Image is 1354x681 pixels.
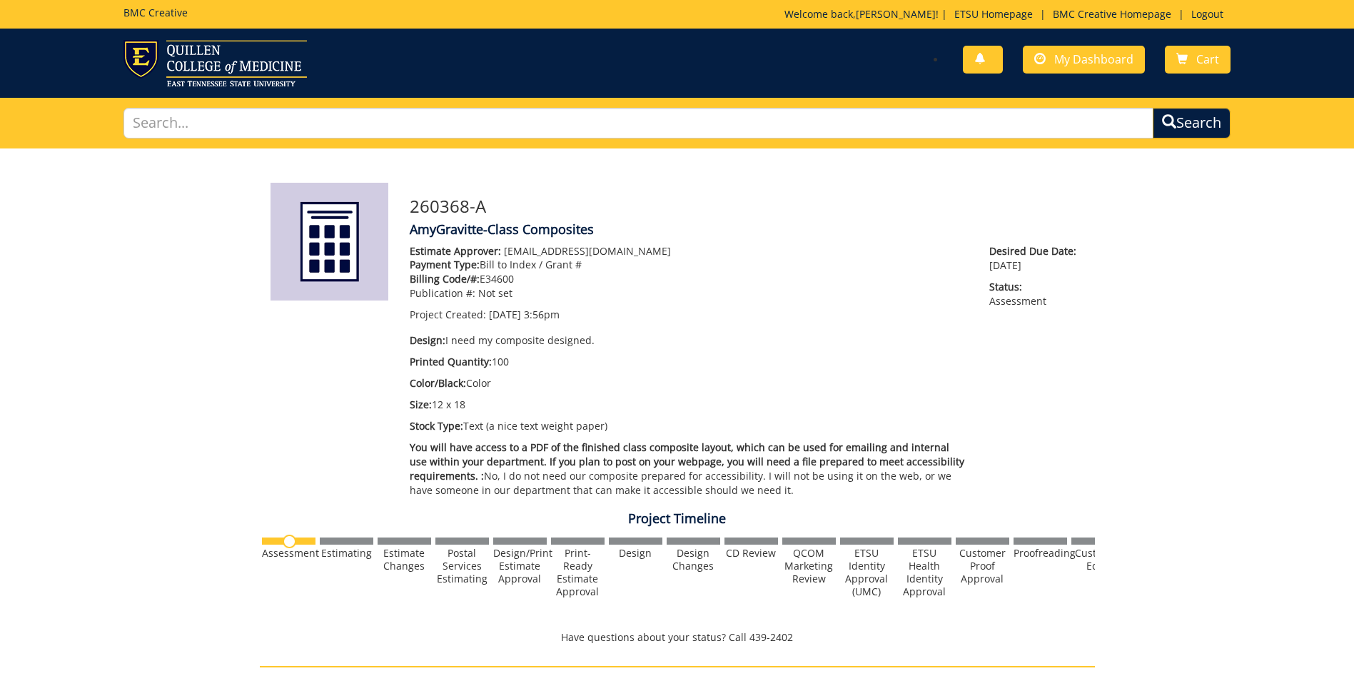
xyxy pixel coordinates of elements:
span: Not set [478,286,512,300]
p: 100 [410,355,969,369]
a: Logout [1184,7,1231,21]
img: Product featured image [271,183,388,301]
div: Estimating [320,547,373,560]
a: ETSU Homepage [947,7,1040,21]
div: Customer Proof Approval [956,547,1009,585]
span: Estimate Approver: [410,244,501,258]
div: Customer Edits [1071,547,1125,572]
p: Color [410,376,969,390]
p: [DATE] [989,244,1083,273]
a: BMC Creative Homepage [1046,7,1178,21]
div: Estimate Changes [378,547,431,572]
span: Project Created: [410,308,486,321]
p: Text (a nice text weight paper) [410,419,969,433]
h4: Project Timeline [260,512,1095,526]
p: I need my composite designed. [410,333,969,348]
span: You will have access to a PDF of the finished class composite layout, which can be used for email... [410,440,964,483]
p: Assessment [989,280,1083,308]
div: ETSU Identity Approval (UMC) [840,547,894,598]
span: [DATE] 3:56pm [489,308,560,321]
button: Search [1153,108,1231,138]
h4: AmyGravitte-Class Composites [410,223,1084,237]
div: Proofreading [1014,547,1067,560]
p: Welcome back, ! | | | [784,7,1231,21]
span: Size: [410,398,432,411]
h3: 260368-A [410,197,1084,216]
div: ETSU Health Identity Approval [898,547,951,598]
span: Publication #: [410,286,475,300]
div: QCOM Marketing Review [782,547,836,585]
div: Design [609,547,662,560]
p: 12 x 18 [410,398,969,412]
span: Design: [410,333,445,347]
span: Cart [1196,51,1219,67]
span: Desired Due Date: [989,244,1083,258]
p: Have questions about your status? Call 439-2402 [260,630,1095,645]
p: Bill to Index / Grant # [410,258,969,272]
span: Payment Type: [410,258,480,271]
span: Billing Code/#: [410,272,480,286]
h5: BMC Creative [123,7,188,18]
span: Color/Black: [410,376,466,390]
p: No, I do not need our composite prepared for accessibility. I will not be using it on the web, or... [410,440,969,498]
a: [PERSON_NAME] [856,7,936,21]
div: Print-Ready Estimate Approval [551,547,605,598]
a: Cart [1165,46,1231,74]
div: Postal Services Estimating [435,547,489,585]
span: Stock Type: [410,419,463,433]
input: Search... [123,108,1153,138]
a: My Dashboard [1023,46,1145,74]
p: E34600 [410,272,969,286]
img: no [283,535,296,548]
div: CD Review [724,547,778,560]
span: Status: [989,280,1083,294]
p: [EMAIL_ADDRESS][DOMAIN_NAME] [410,244,969,258]
img: ETSU logo [123,40,307,86]
div: Design Changes [667,547,720,572]
div: Assessment [262,547,315,560]
div: Design/Print Estimate Approval [493,547,547,585]
span: Printed Quantity: [410,355,492,368]
span: My Dashboard [1054,51,1133,67]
